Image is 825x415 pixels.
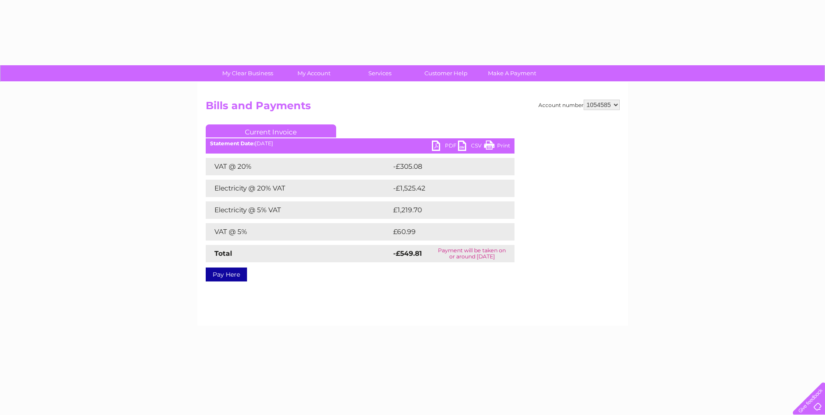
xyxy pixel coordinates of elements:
td: VAT @ 5% [206,223,391,241]
td: Electricity @ 5% VAT [206,201,391,219]
td: VAT @ 20% [206,158,391,175]
td: -£1,525.42 [391,180,501,197]
a: CSV [458,141,484,153]
td: -£305.08 [391,158,500,175]
a: Pay Here [206,268,247,281]
a: Customer Help [410,65,482,81]
b: Statement Date: [210,140,255,147]
a: Print [484,141,510,153]
td: Payment will be taken on or around [DATE] [430,245,514,262]
h2: Bills and Payments [206,100,620,116]
strong: Total [214,249,232,258]
td: £60.99 [391,223,498,241]
a: My Clear Business [212,65,284,81]
div: [DATE] [206,141,514,147]
td: Electricity @ 20% VAT [206,180,391,197]
a: Current Invoice [206,124,336,137]
td: £1,219.70 [391,201,500,219]
a: Make A Payment [476,65,548,81]
a: My Account [278,65,350,81]
div: Account number [538,100,620,110]
a: Services [344,65,416,81]
a: PDF [432,141,458,153]
strong: -£549.81 [393,249,422,258]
